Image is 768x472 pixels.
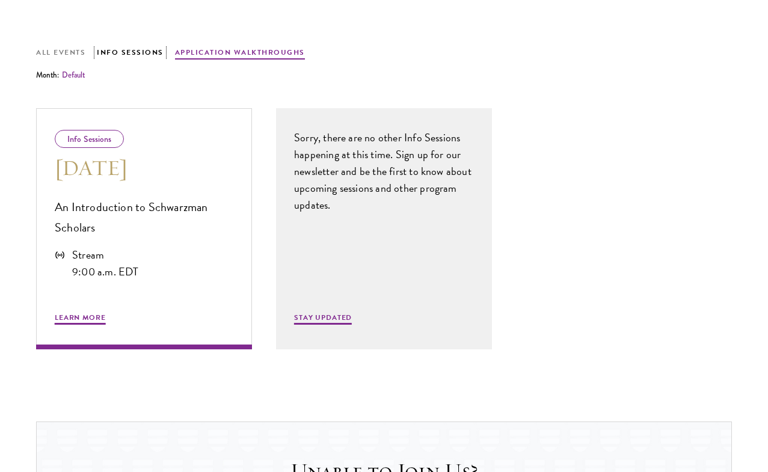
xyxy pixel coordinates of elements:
button: Application Walkthroughs [175,46,305,60]
p: An Introduction to Schwarzman Scholars [55,197,233,238]
span: Learn More [55,312,106,326]
button: All Events [36,46,85,60]
div: Stream [72,247,138,263]
div: Sorry, there are no other Info Sessions happening at this time. Sign up for our newsletter and be... [294,129,474,213]
button: Info Sessions [97,46,164,60]
a: Info Sessions [DATE] An Introduction to Schwarzman Scholars Stream 9:00 a.m. EDT Learn More [36,108,252,349]
button: Default [62,69,85,81]
div: Info Sessions [55,130,124,148]
h3: [DATE] [55,154,233,182]
span: Stay Updated [294,312,352,326]
span: Month: [36,69,60,81]
div: 9:00 a.m. EDT [72,263,138,280]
